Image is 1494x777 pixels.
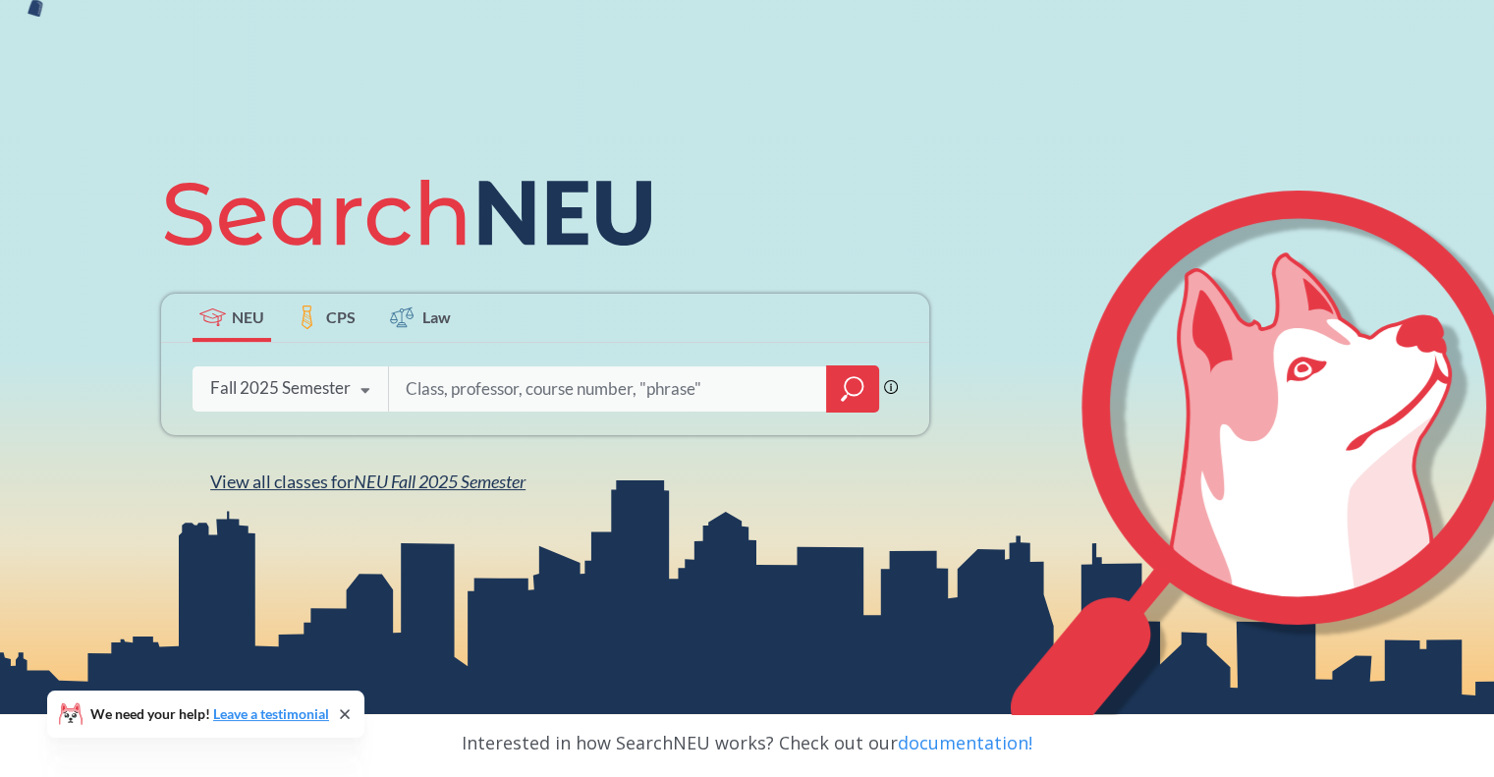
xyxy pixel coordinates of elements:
span: We need your help! [90,707,329,721]
span: CPS [326,305,356,328]
span: NEU [232,305,264,328]
a: documentation! [898,731,1032,754]
input: Class, professor, course number, "phrase" [404,368,812,410]
span: Law [422,305,451,328]
span: NEU Fall 2025 Semester [354,471,526,492]
span: View all classes for [210,471,526,492]
div: Fall 2025 Semester [210,377,351,399]
div: magnifying glass [826,365,879,413]
svg: magnifying glass [841,375,864,403]
a: Leave a testimonial [213,705,329,722]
